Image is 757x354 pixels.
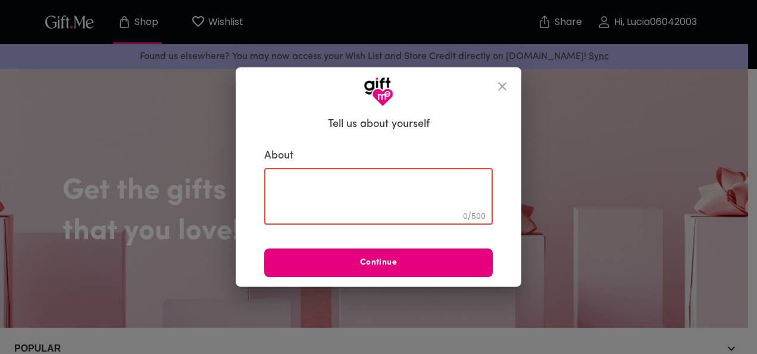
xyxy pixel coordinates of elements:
button: Continue [264,249,493,277]
span: 0 / 500 [463,211,486,221]
button: close [488,72,517,101]
img: GiftMe Logo [364,77,393,107]
label: About [264,149,493,163]
span: Continue [264,256,493,269]
h6: Tell us about yourself [328,117,430,132]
